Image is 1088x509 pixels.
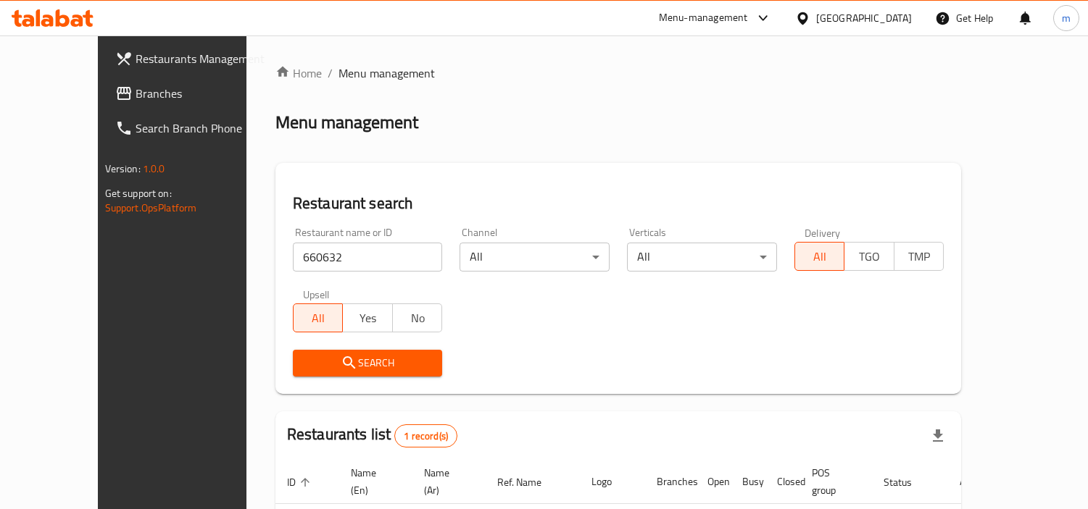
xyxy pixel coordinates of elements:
[844,242,894,271] button: TGO
[342,303,393,332] button: Yes
[497,474,560,491] span: Ref. Name
[349,308,387,329] span: Yes
[293,303,344,332] button: All
[299,308,338,329] span: All
[816,10,912,26] div: [GEOGRAPHIC_DATA]
[731,460,765,504] th: Busy
[143,159,165,178] span: 1.0.0
[105,159,141,178] span: Version:
[104,41,280,76] a: Restaurants Management
[351,464,395,499] span: Name (En)
[659,9,748,27] div: Menu-management
[293,193,944,214] h2: Restaurant search
[900,246,939,267] span: TMP
[328,64,333,82] li: /
[627,243,777,272] div: All
[136,85,268,102] span: Branches
[395,429,457,443] span: 1 record(s)
[812,464,855,499] span: POS group
[275,111,418,134] h2: Menu management
[293,243,443,272] input: Search for restaurant name or ID..
[1062,10,1071,26] span: m
[304,354,431,372] span: Search
[303,289,330,299] label: Upsell
[850,246,889,267] span: TGO
[580,460,645,504] th: Logo
[399,308,437,329] span: No
[696,460,731,504] th: Open
[136,119,268,137] span: Search Branch Phone
[765,460,800,504] th: Closed
[948,460,998,504] th: Action
[921,418,955,453] div: Export file
[275,64,322,82] a: Home
[293,350,443,377] button: Search
[339,64,435,82] span: Menu management
[801,246,839,267] span: All
[104,111,280,146] a: Search Branch Phone
[805,227,841,237] label: Delivery
[884,474,931,491] span: Status
[104,76,280,111] a: Branches
[275,64,962,82] nav: breadcrumb
[287,474,315,491] span: ID
[645,460,696,504] th: Branches
[105,184,172,203] span: Get support on:
[105,198,197,217] a: Support.OpsPlatform
[287,424,457,447] h2: Restaurants list
[136,50,268,67] span: Restaurants Management
[460,243,610,272] div: All
[392,303,443,332] button: No
[894,242,944,271] button: TMP
[394,424,457,447] div: Total records count
[794,242,845,271] button: All
[424,464,468,499] span: Name (Ar)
